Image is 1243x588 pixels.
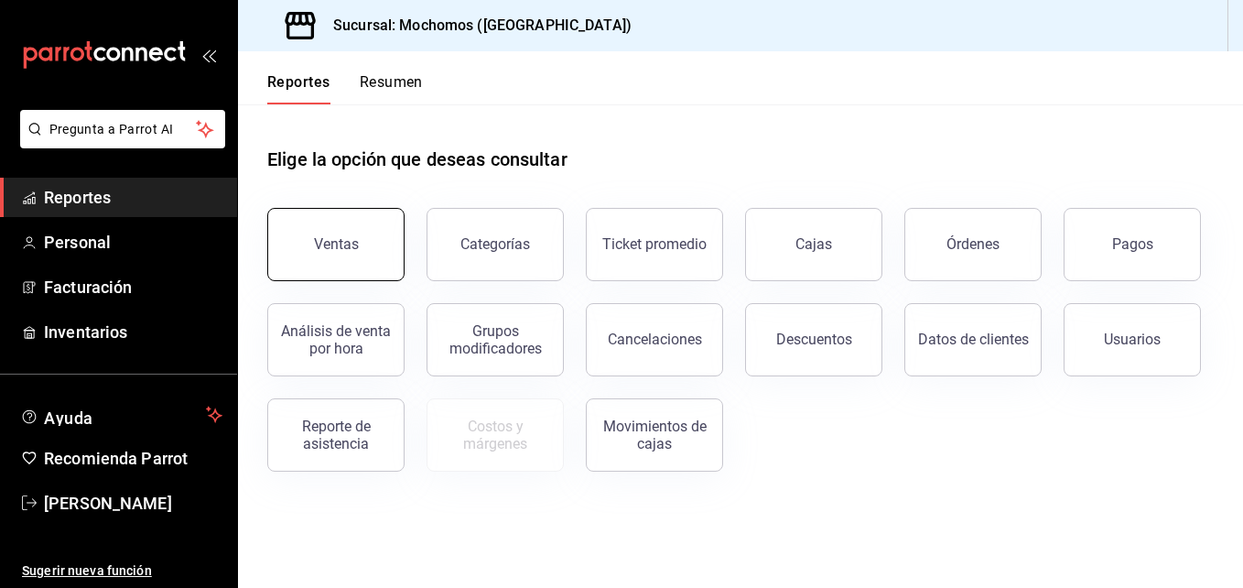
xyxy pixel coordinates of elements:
button: Categorías [427,208,564,281]
h1: Elige la opción que deseas consultar [267,146,567,173]
button: Resumen [360,73,423,104]
span: Ayuda [44,404,199,426]
span: Pregunta a Parrot AI [49,120,197,139]
button: Cancelaciones [586,303,723,376]
span: Inventarios [44,320,222,344]
button: Contrata inventarios para ver este reporte [427,398,564,472]
button: Pagos [1064,208,1201,281]
div: Ticket promedio [602,235,707,253]
div: Cancelaciones [608,331,702,348]
div: Costos y márgenes [438,418,552,452]
button: Reportes [267,73,330,104]
span: Sugerir nueva función [22,561,222,581]
div: Usuarios [1104,331,1161,348]
button: Pregunta a Parrot AI [20,110,225,148]
div: Reporte de asistencia [279,418,393,452]
button: Grupos modificadores [427,303,564,376]
button: Usuarios [1064,303,1201,376]
button: Ventas [267,208,405,281]
div: Ventas [314,235,359,253]
button: open_drawer_menu [201,48,216,62]
button: Reporte de asistencia [267,398,405,472]
button: Análisis de venta por hora [267,303,405,376]
h3: Sucursal: Mochomos ([GEOGRAPHIC_DATA]) [319,15,632,37]
div: Grupos modificadores [438,322,552,357]
div: Descuentos [776,331,852,348]
span: Personal [44,230,222,255]
div: Pagos [1112,235,1153,253]
div: Categorías [460,235,530,253]
div: Análisis de venta por hora [279,322,393,357]
button: Cajas [745,208,882,281]
div: Datos de clientes [918,331,1029,348]
button: Ticket promedio [586,208,723,281]
button: Descuentos [745,303,882,376]
button: Datos de clientes [904,303,1042,376]
button: Movimientos de cajas [586,398,723,472]
div: navigation tabs [267,73,423,104]
div: Cajas [795,235,832,253]
a: Pregunta a Parrot AI [13,133,225,152]
span: [PERSON_NAME] [44,491,222,516]
button: Órdenes [904,208,1042,281]
div: Órdenes [946,235,1000,253]
span: Reportes [44,185,222,210]
div: Movimientos de cajas [598,418,711,452]
span: Facturación [44,275,222,299]
span: Recomienda Parrot [44,446,222,471]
